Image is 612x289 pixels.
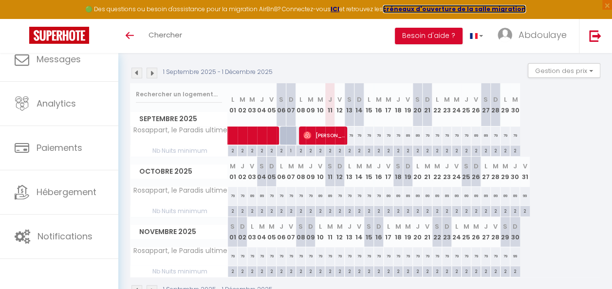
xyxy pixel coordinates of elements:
th: 13 [345,83,354,126]
div: 79 [374,126,384,144]
div: 79 [335,187,345,205]
div: 79 [452,126,462,144]
th: 19 [403,157,413,186]
th: 29 [501,157,510,186]
th: 04 [257,217,267,247]
th: 22 [432,83,442,126]
th: 27 [481,157,491,186]
abbr: J [328,95,332,104]
div: 2 [442,206,451,215]
div: 79 [384,126,393,144]
abbr: L [416,162,419,171]
abbr: S [230,222,235,231]
abbr: S [483,95,488,104]
div: 2 [325,206,334,215]
span: [PERSON_NAME] [303,126,346,144]
div: 89 [315,187,325,205]
th: 15 [364,217,374,247]
abbr: D [289,95,294,104]
div: 79 [286,187,296,205]
span: Analytics [37,97,76,109]
th: 21 [423,157,432,186]
div: 2 [247,145,257,155]
th: 03 [247,157,257,186]
th: 19 [403,83,413,126]
abbr: J [241,162,244,171]
div: 2 [462,145,471,155]
div: 2 [403,145,412,155]
th: 02 [238,217,247,247]
div: 99 [520,187,530,205]
th: 16 [374,217,384,247]
abbr: L [231,95,234,104]
span: Messages [37,53,81,65]
abbr: S [396,162,400,171]
abbr: M [386,95,391,104]
div: 79 [423,126,432,144]
abbr: M [376,95,382,104]
th: 18 [393,217,403,247]
div: 89 [257,187,267,205]
abbr: V [318,162,322,171]
abbr: D [357,95,362,104]
span: Abdoulaye [519,29,567,41]
img: logout [589,30,601,42]
th: 01 [228,157,238,186]
abbr: M [230,162,236,171]
abbr: M [288,162,294,171]
th: 03 [247,217,257,247]
abbr: D [493,95,498,104]
th: 05 [267,217,277,247]
div: 89 [403,126,413,144]
abbr: S [298,222,303,231]
div: 2 [315,145,325,155]
th: 02 [238,157,247,186]
span: Chercher [148,30,182,40]
div: 2 [481,145,490,155]
abbr: V [406,95,410,104]
div: 89 [510,187,520,205]
th: 22 [432,157,442,186]
th: 09 [306,157,315,186]
th: 18 [393,157,403,186]
abbr: D [406,162,410,171]
a: créneaux d'ouverture de la salle migration [383,5,526,13]
abbr: M [502,162,508,171]
img: ... [498,28,512,42]
div: 2 [228,206,237,215]
span: Notifications [37,230,93,242]
th: 09 [306,217,315,247]
th: 25 [462,157,471,186]
div: 2 [374,206,383,215]
th: 23 [442,217,452,247]
div: 2 [345,145,354,155]
div: 2 [296,206,305,215]
abbr: M [269,222,275,231]
th: 11 [325,217,335,247]
abbr: J [309,162,313,171]
abbr: V [474,95,478,104]
div: 89 [384,187,393,205]
div: 79 [228,187,238,205]
th: 31 [520,157,530,186]
div: 2 [306,206,315,215]
th: 05 [267,83,277,126]
abbr: M [259,222,265,231]
th: 26 [471,157,481,186]
th: 10 [315,217,325,247]
span: Rosappart, le Paradis ultime [132,187,227,194]
abbr: L [280,162,283,171]
abbr: M [493,162,499,171]
p: 1 Septembre 2025 - 1 Décembre 2025 [163,68,273,77]
abbr: J [396,95,400,104]
th: 13 [345,217,354,247]
div: 2 [257,206,266,215]
abbr: L [436,95,439,104]
abbr: M [317,95,323,104]
abbr: M [240,95,245,104]
th: 05 [267,157,277,186]
abbr: D [337,162,342,171]
th: 13 [345,157,354,186]
img: Super Booking [29,27,89,44]
div: 2 [277,145,286,155]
